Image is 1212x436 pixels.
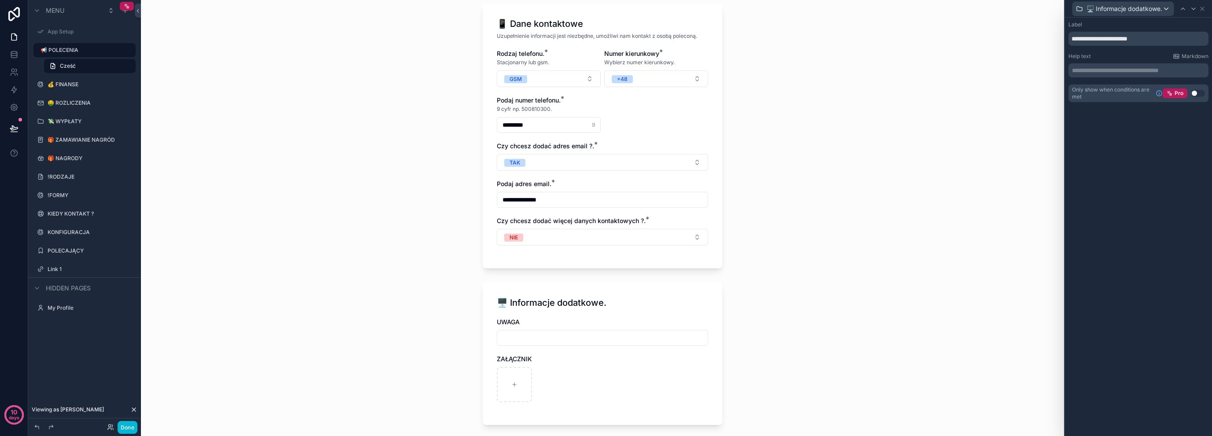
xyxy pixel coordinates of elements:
[497,142,594,150] span: Czy chcesz dodać adres email ?.
[48,229,134,236] label: KONFIGURACJA
[48,247,134,254] label: POLECAJĄCY
[48,304,134,311] label: My Profile
[497,33,697,40] span: Uzupełnienie informacji jest niezbędne, umożliwi nam kontakt z osobą poleconą.
[48,136,134,143] label: 🎁 ZAMAWIANIE NAGRÓD
[44,59,136,73] a: Cześć
[497,50,544,57] span: Rodzaj telefonu.
[46,6,64,15] span: Menu
[497,154,708,171] button: Select Button
[48,266,134,273] label: Link 1
[497,297,606,309] h1: 🖥️ Informacje dodatkowe.
[46,284,91,293] span: Hidden pages
[32,406,104,413] span: Viewing as [PERSON_NAME]
[1068,21,1082,28] label: Label
[1175,90,1183,97] span: Pro
[48,99,134,106] label: 🤑 ROZLICZENIA
[510,234,518,242] div: NIE
[497,355,532,363] span: ZAŁĄCZNIK
[48,118,134,125] label: 💸 WYPŁATY
[1182,53,1208,60] span: Markdown
[510,75,522,83] div: GSM
[497,70,601,87] button: Select Button
[1068,63,1208,77] div: scrollable content
[497,229,708,245] button: Select Button
[48,192,134,199] label: !FORMY
[497,180,551,187] span: Podaj adres email.
[497,217,646,224] span: Czy chcesz dodać więcej danych kontaktowych ?.
[1086,4,1162,13] span: 🖥️ Informacje dodatkowe.
[497,18,583,30] h1: 📱 Dane kontaktowe
[1072,1,1174,16] button: 🖥️ Informacje dodatkowe.
[1072,86,1152,100] span: Only show when conditions are met
[48,210,134,217] label: KIEDY KONTAKT ?
[604,70,708,87] button: Select Button
[497,318,520,326] span: UWAGA
[497,106,552,113] span: 9 cyfr np. 500810300.
[48,81,134,88] label: 💰 FINANSE
[118,421,137,434] button: Done
[48,155,134,162] label: 🎁 NAGRODY
[1173,53,1208,60] a: Markdown
[60,62,76,70] span: Cześć
[1068,53,1091,60] label: Help text
[510,159,520,167] div: TAK
[604,50,659,57] span: Numer kierunkowy
[11,408,17,417] p: 10
[48,173,134,180] label: !RODZAJE
[497,59,549,66] span: Stacjonarny lub gsm.
[41,47,130,54] label: 📢 POLECENIA
[497,96,561,104] span: Podaj numer telefonu.
[617,75,628,83] div: +48
[604,59,675,66] span: Wybierz numer kierunkowy.
[9,411,19,424] p: days
[48,28,134,35] label: App Setup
